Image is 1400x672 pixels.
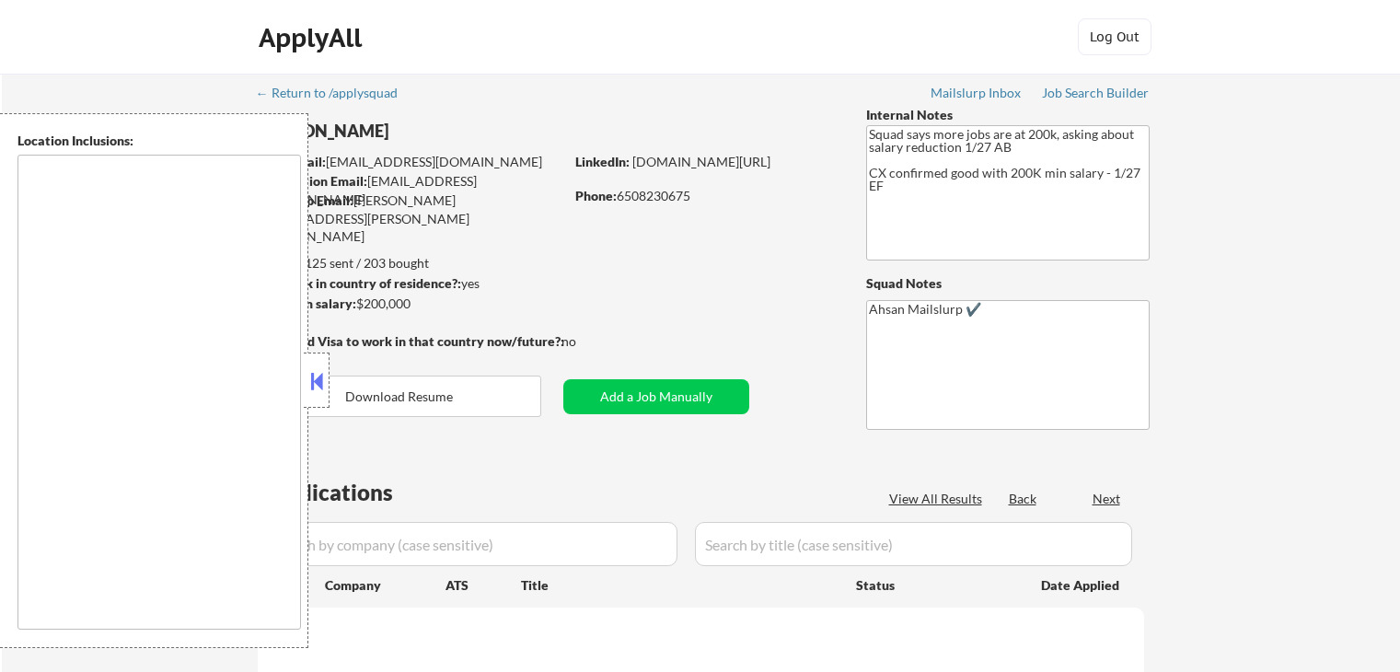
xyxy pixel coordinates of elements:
[257,254,563,272] div: 125 sent / 203 bought
[1093,490,1122,508] div: Next
[856,568,1014,601] div: Status
[259,22,367,53] div: ApplyAll
[695,522,1132,566] input: Search by title (case sensitive)
[575,187,836,205] div: 6508230675
[1042,87,1150,99] div: Job Search Builder
[931,87,1023,99] div: Mailslurp Inbox
[258,120,636,143] div: [PERSON_NAME]
[257,275,461,291] strong: Can work in country of residence?:
[258,333,564,349] strong: Will need Visa to work in that country now/future?:
[889,490,988,508] div: View All Results
[575,154,630,169] strong: LinkedIn:
[263,522,677,566] input: Search by company (case sensitive)
[866,106,1150,124] div: Internal Notes
[632,154,770,169] a: [DOMAIN_NAME][URL]
[257,295,563,313] div: $200,000
[1009,490,1038,508] div: Back
[259,153,563,171] div: [EMAIL_ADDRESS][DOMAIN_NAME]
[258,191,563,246] div: [PERSON_NAME][EMAIL_ADDRESS][PERSON_NAME][DOMAIN_NAME]
[563,379,749,414] button: Add a Job Manually
[931,86,1023,104] a: Mailslurp Inbox
[866,274,1150,293] div: Squad Notes
[521,576,839,595] div: Title
[1078,18,1151,55] button: Log Out
[263,481,445,504] div: Applications
[257,274,558,293] div: yes
[1041,576,1122,595] div: Date Applied
[17,132,301,150] div: Location Inclusions:
[256,87,415,99] div: ← Return to /applysquad
[256,86,415,104] a: ← Return to /applysquad
[258,376,541,417] button: Download Resume
[445,576,521,595] div: ATS
[259,172,563,208] div: [EMAIL_ADDRESS][DOMAIN_NAME]
[561,332,614,351] div: no
[325,576,445,595] div: Company
[575,188,617,203] strong: Phone:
